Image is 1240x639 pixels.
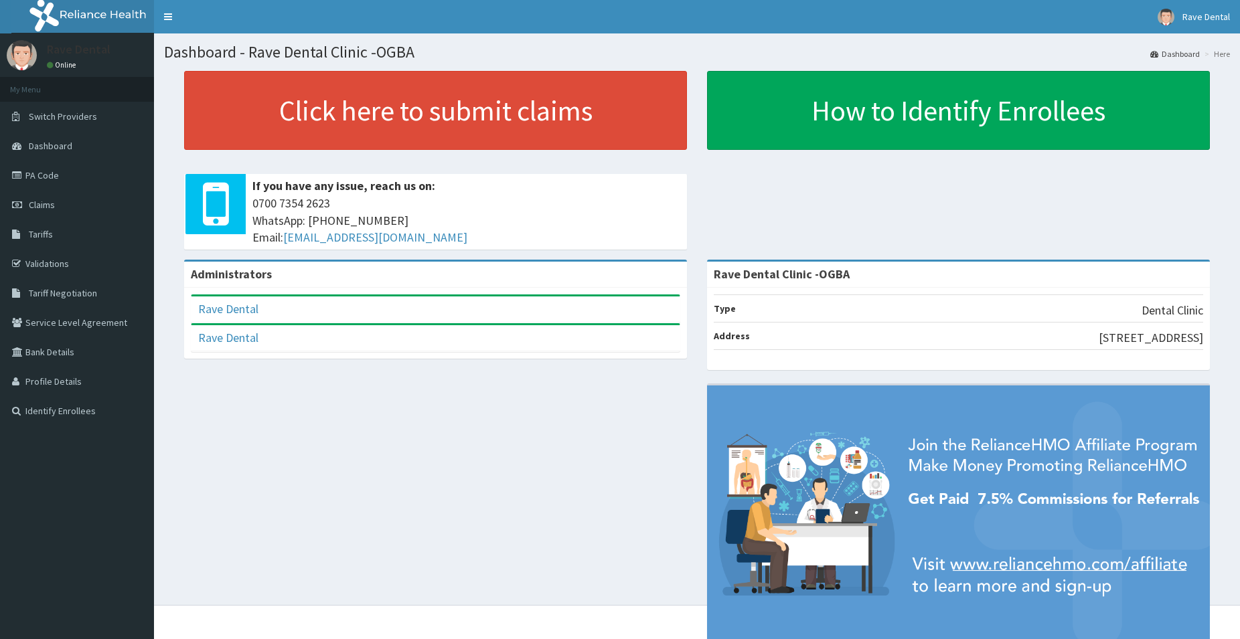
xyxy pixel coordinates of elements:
a: [EMAIL_ADDRESS][DOMAIN_NAME] [283,230,467,245]
span: Tariff Negotiation [29,287,97,299]
span: 0700 7354 2623 WhatsApp: [PHONE_NUMBER] Email: [252,195,680,246]
span: Switch Providers [29,110,97,122]
b: Address [714,330,750,342]
span: Rave Dental [1182,11,1230,23]
p: [STREET_ADDRESS] [1099,329,1203,347]
b: If you have any issue, reach us on: [252,178,435,193]
span: Claims [29,199,55,211]
b: Type [714,302,736,314]
a: Online [47,60,79,70]
b: Administrators [191,266,272,282]
a: Rave Dental [198,301,258,316]
img: User Image [7,40,37,70]
h1: Dashboard - Rave Dental Clinic -OGBA [164,43,1230,61]
strong: Rave Dental Clinic -OGBA [714,266,850,282]
img: User Image [1158,9,1174,25]
p: Rave Dental [47,43,110,56]
a: Rave Dental [198,330,258,345]
a: How to Identify Enrollees [707,71,1210,150]
span: Tariffs [29,228,53,240]
span: Dashboard [29,140,72,152]
a: Dashboard [1150,48,1200,60]
a: Click here to submit claims [184,71,687,150]
p: Dental Clinic [1142,302,1203,319]
li: Here [1201,48,1230,60]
